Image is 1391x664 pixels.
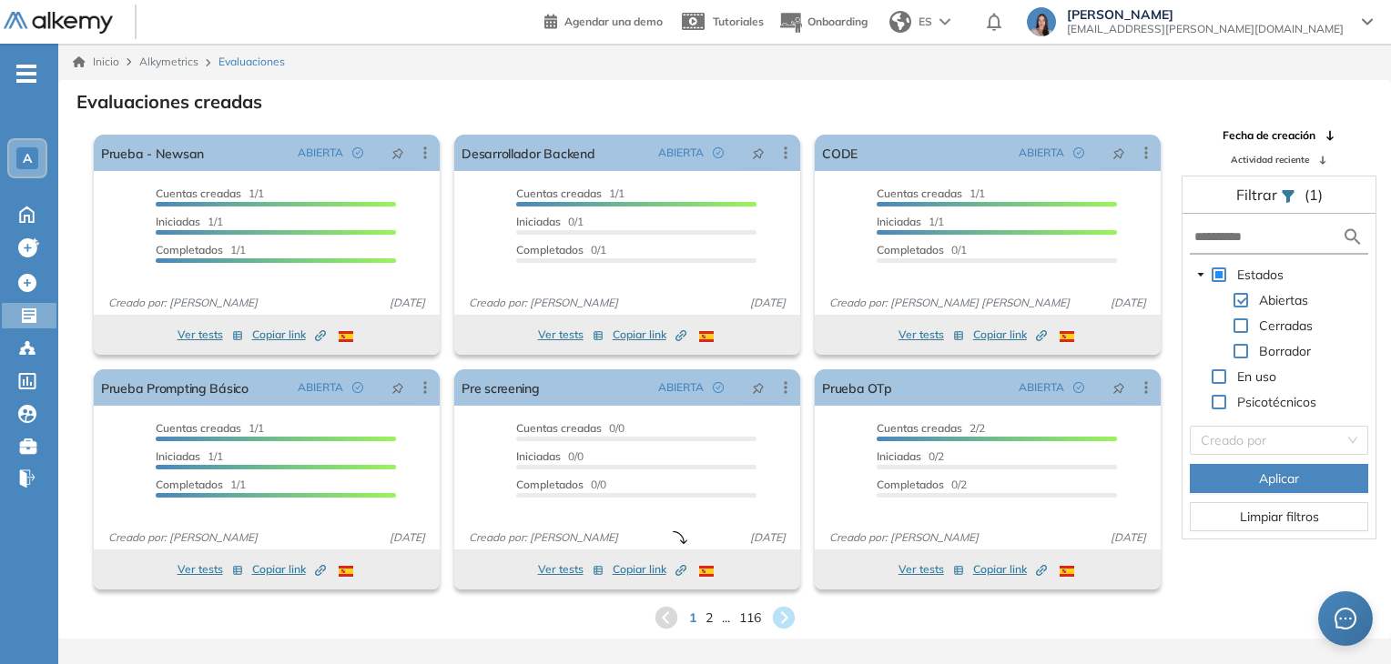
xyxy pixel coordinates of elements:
button: Onboarding [778,3,868,42]
button: Copiar link [973,324,1047,346]
a: Desarrollador Backend [462,135,594,171]
span: Creado por: [PERSON_NAME] [822,529,986,546]
span: Completados [877,478,944,491]
span: Copiar link [973,327,1047,343]
span: Iniciadas [156,449,200,463]
span: message [1335,608,1356,629]
span: pushpin [1112,146,1125,160]
span: 0/1 [516,215,584,228]
span: [DATE] [743,295,793,311]
span: 1/1 [156,478,246,491]
button: Limpiar filtros [1190,502,1368,531]
span: (1) [1305,184,1323,206]
h3: Evaluaciones creadas [76,91,262,113]
span: ABIERTA [658,145,704,161]
span: 2/2 [877,421,985,435]
img: world [889,11,911,33]
span: Borrador [1259,343,1311,359]
span: Cerradas [1259,317,1313,334]
span: Cerradas [1255,315,1316,337]
span: Agendar una demo [564,15,663,28]
span: Iniciadas [516,215,561,228]
span: Completados [156,478,223,491]
span: Psicotécnicos [1234,391,1320,413]
span: 1/1 [877,215,944,228]
a: Prueba OTp [822,369,891,406]
span: 1/1 [156,449,223,463]
span: Estados [1237,267,1284,283]
span: 0/0 [516,421,624,435]
button: Ver tests [899,324,964,346]
span: Cuentas creadas [877,186,962,200]
span: Borrador [1255,340,1315,362]
span: check-circle [1073,382,1084,393]
button: pushpin [1099,373,1139,402]
span: Cuentas creadas [156,186,241,200]
span: pushpin [391,146,404,160]
img: ESP [1060,331,1074,342]
span: [DATE] [743,529,793,546]
span: ABIERTA [658,379,704,396]
span: Copiar link [613,561,686,578]
span: 1/1 [156,215,223,228]
button: Copiar link [973,558,1047,580]
span: ABIERTA [1019,379,1064,396]
span: 1/1 [156,186,264,200]
span: 1/1 [877,186,985,200]
a: Prueba Prompting Básico [101,369,249,406]
span: pushpin [752,380,765,395]
span: Creado por: [PERSON_NAME] [462,295,625,311]
span: [DATE] [382,529,432,546]
span: Tutoriales [713,15,764,28]
span: Abiertas [1259,292,1308,308]
span: 1/1 [516,186,624,200]
a: Agendar una demo [544,9,663,31]
span: Iniciadas [516,449,561,463]
span: check-circle [713,147,724,158]
button: pushpin [1099,138,1139,167]
span: Completados [877,243,944,257]
button: Copiar link [252,324,326,346]
img: ESP [339,566,353,577]
img: ESP [339,331,353,342]
span: Alkymetrics [139,55,198,68]
span: pushpin [752,146,765,160]
span: 0/0 [516,478,606,491]
span: Creado por: [PERSON_NAME] [462,529,625,546]
span: Actividad reciente [1231,153,1309,166]
span: Fecha de creación [1223,127,1315,144]
img: arrow [939,18,950,25]
span: check-circle [1073,147,1084,158]
span: 2 [706,609,713,628]
span: 1/1 [156,421,264,435]
span: Completados [516,478,584,491]
button: pushpin [378,138,418,167]
span: check-circle [352,147,363,158]
span: Iniciadas [877,449,921,463]
span: Onboarding [807,15,868,28]
span: ... [722,609,730,628]
span: 0/2 [877,449,944,463]
button: Ver tests [538,558,604,580]
span: Psicotécnicos [1237,394,1316,410]
button: Copiar link [613,324,686,346]
span: check-circle [352,382,363,393]
span: pushpin [1112,380,1125,395]
span: ABIERTA [298,145,343,161]
span: Iniciadas [877,215,921,228]
span: Creado por: [PERSON_NAME] [PERSON_NAME] [822,295,1077,311]
button: pushpin [738,373,778,402]
i: - [16,72,36,75]
span: 0/0 [516,449,584,463]
span: Iniciadas [156,215,200,228]
button: Copiar link [252,558,326,580]
span: 0/1 [516,243,606,257]
span: check-circle [713,382,724,393]
img: ESP [1060,566,1074,577]
span: 0/1 [877,243,967,257]
span: Completados [516,243,584,257]
span: 1/1 [156,243,246,257]
span: A [23,151,32,166]
img: ESP [699,331,714,342]
span: caret-down [1196,270,1205,279]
